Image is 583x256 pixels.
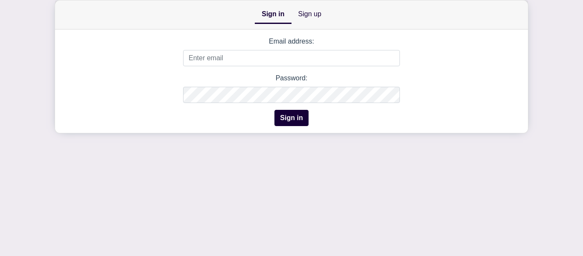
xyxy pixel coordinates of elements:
[274,110,308,126] button: Sign in
[183,50,400,66] input: Enter email
[255,6,291,24] a: Sign in
[291,6,328,23] a: Sign up
[183,36,400,47] label: Email address:
[183,73,400,83] label: Password:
